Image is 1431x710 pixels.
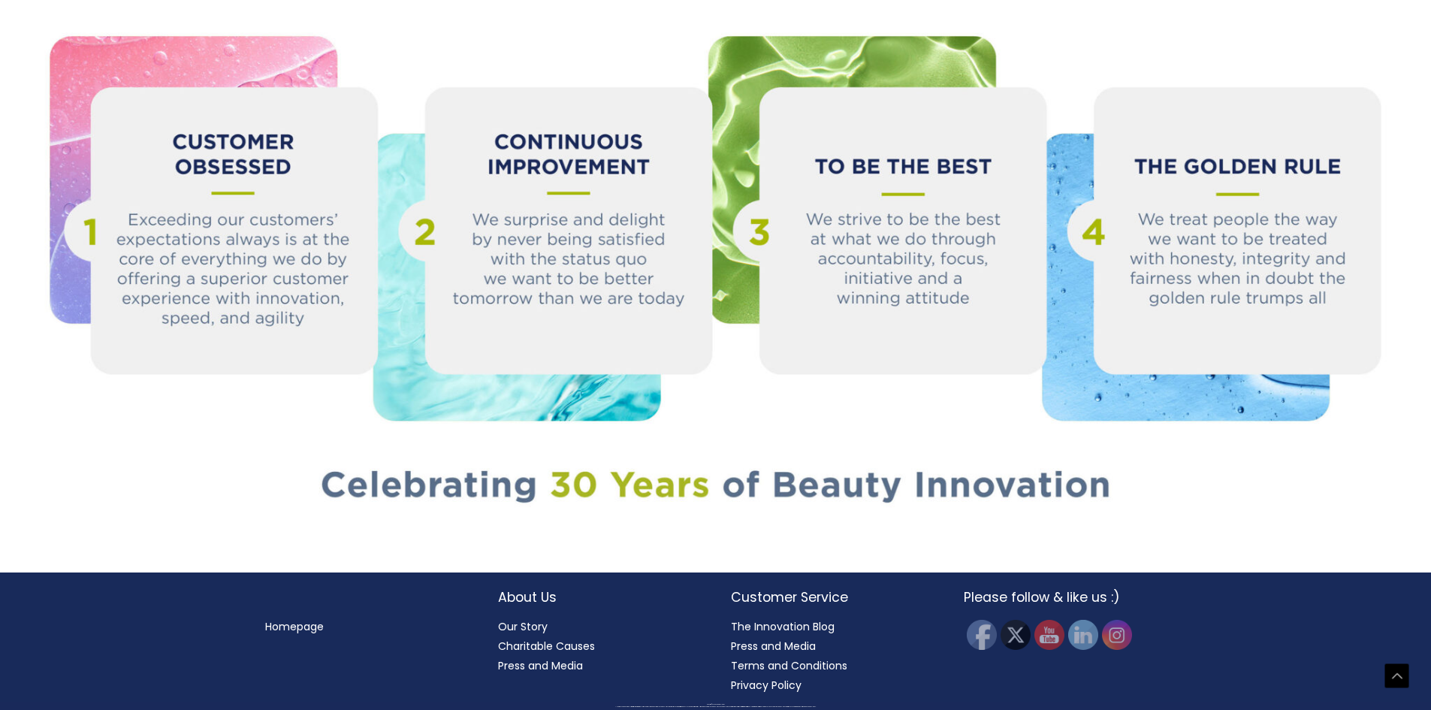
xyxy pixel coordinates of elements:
nav: Customer Service [731,617,934,695]
nav: About Us [498,617,701,675]
nav: Menu [265,617,468,636]
a: Charitable Causes [498,639,595,654]
a: Press and Media [731,639,816,654]
a: Homepage [265,619,324,634]
img: Twitter [1001,620,1031,650]
a: Privacy Policy [731,678,802,693]
a: The Innovation Blog [731,619,835,634]
a: Our Story [498,619,548,634]
a: Press and Media [498,658,583,673]
h2: About Us [498,588,701,607]
div: All material on this Website, including design, text, images, logos and sounds, are owned by Cosm... [26,706,1405,708]
h2: Customer Service [731,588,934,607]
h2: Please follow & like us :) [964,588,1167,607]
a: Terms and Conditions [731,658,847,673]
div: Copyright © 2025 [26,704,1405,705]
img: Facebook [967,620,997,650]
